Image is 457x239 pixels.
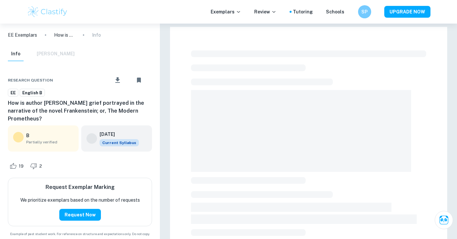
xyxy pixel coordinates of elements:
[26,139,73,145] span: Partially verified
[211,8,241,15] p: Exemplars
[100,139,139,146] span: Current Syllabus
[92,31,101,39] p: Info
[8,89,18,97] a: EE
[435,211,453,229] button: Ask Clai
[293,8,313,15] a: Tutoring
[15,163,27,170] span: 19
[29,161,46,171] div: Dislike
[384,6,430,18] button: UPGRADE NOW
[36,163,46,170] span: 2
[100,139,139,146] div: This exemplar is based on the current syllabus. Feel free to refer to it for inspiration/ideas wh...
[104,72,131,89] div: Download
[8,77,53,83] span: Research question
[326,8,344,15] a: Schools
[97,76,103,84] div: Share
[20,196,140,204] p: We prioritize exemplars based on the number of requests
[27,5,68,18] img: Clastify logo
[8,161,27,171] div: Like
[8,47,24,61] button: Info
[132,74,145,87] div: Unbookmark
[59,209,101,221] button: Request Now
[100,131,134,138] h6: [DATE]
[8,90,18,96] span: EE
[358,5,371,18] button: SP
[254,8,276,15] p: Review
[54,31,75,39] p: How is author [PERSON_NAME] grief portrayed in the narrative of the novel Frankenstein; or, The M...
[8,99,152,123] h6: How is author [PERSON_NAME] grief portrayed in the narrative of the novel Frankenstein; or, The M...
[361,8,368,15] h6: SP
[8,231,152,236] span: Example of past student work. For reference on structure and expectations only. Do not copy.
[20,89,45,97] a: English B
[20,90,45,96] span: English B
[147,76,152,84] div: Report issue
[350,10,353,13] button: Help and Feedback
[26,132,29,139] p: B
[46,183,115,191] h6: Request Exemplar Marking
[8,31,37,39] a: EE Exemplars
